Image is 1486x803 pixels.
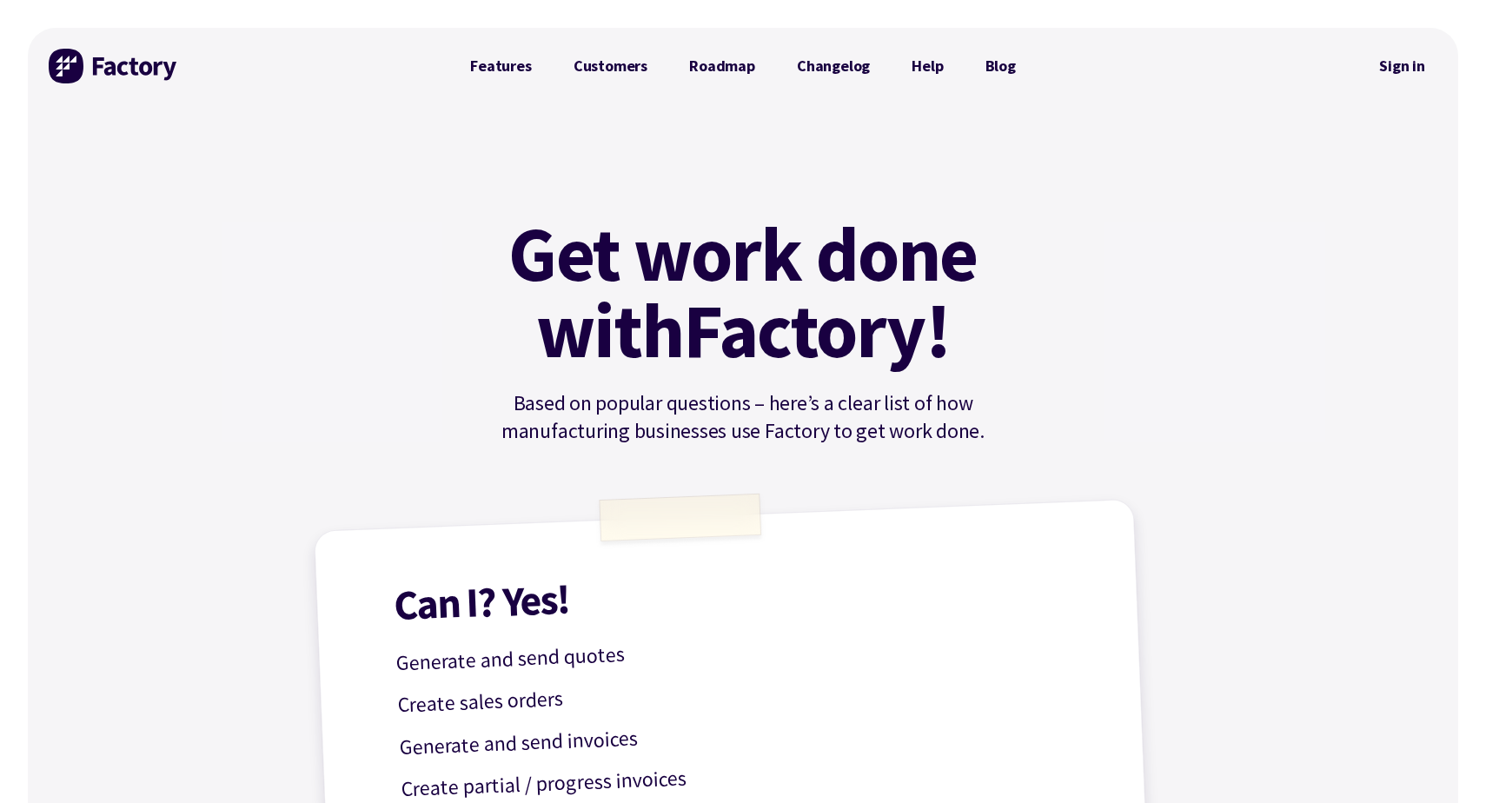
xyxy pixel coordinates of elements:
a: Changelog [776,49,891,83]
a: Help [891,49,964,83]
nav: Primary Navigation [449,49,1037,83]
p: Create sales orders [397,661,1091,722]
mark: Factory! [683,292,950,368]
a: Customers [553,49,668,83]
a: Blog [965,49,1037,83]
h1: Can I? Yes! [394,557,1088,626]
p: Generate and send quotes [395,620,1090,680]
nav: Secondary Navigation [1367,46,1437,86]
img: Factory [49,49,179,83]
p: Generate and send invoices [399,704,1093,765]
h1: Get work done with [482,216,1004,368]
a: Sign in [1367,46,1437,86]
a: Features [449,49,553,83]
a: Roadmap [668,49,776,83]
p: Based on popular questions – here’s a clear list of how manufacturing businesses use Factory to g... [449,389,1037,445]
